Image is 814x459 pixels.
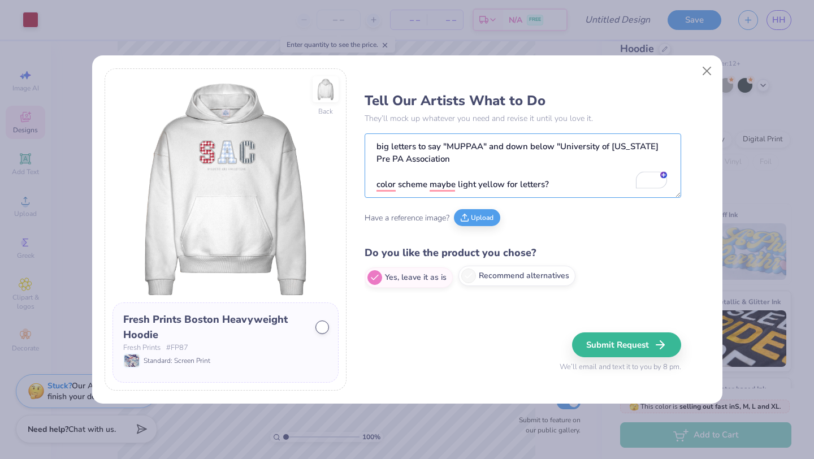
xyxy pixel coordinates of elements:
button: Upload [454,209,500,226]
p: They’ll mock up whatever you need and revise it until you love it. [365,112,681,124]
label: Yes, leave it as is [365,267,453,288]
textarea: To enrich screen reader interactions, please activate Accessibility in Grammarly extension settings [365,133,681,198]
img: Front [112,76,339,302]
div: Back [318,106,333,116]
img: Back [314,78,337,101]
button: Close [696,60,717,82]
h4: Do you like the product you chose? [365,245,681,261]
span: Fresh Prints [123,343,161,354]
span: Standard: Screen Print [144,356,210,366]
div: Fresh Prints Boston Heavyweight Hoodie [123,312,308,343]
span: We’ll email and text it to you by 8 pm. [560,362,681,373]
label: Recommend alternatives [458,266,575,286]
button: Submit Request [572,332,681,357]
img: Standard: Screen Print [124,354,139,367]
span: # FP87 [166,343,188,354]
span: Have a reference image? [365,212,449,224]
h3: Tell Our Artists What to Do [365,92,681,109]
